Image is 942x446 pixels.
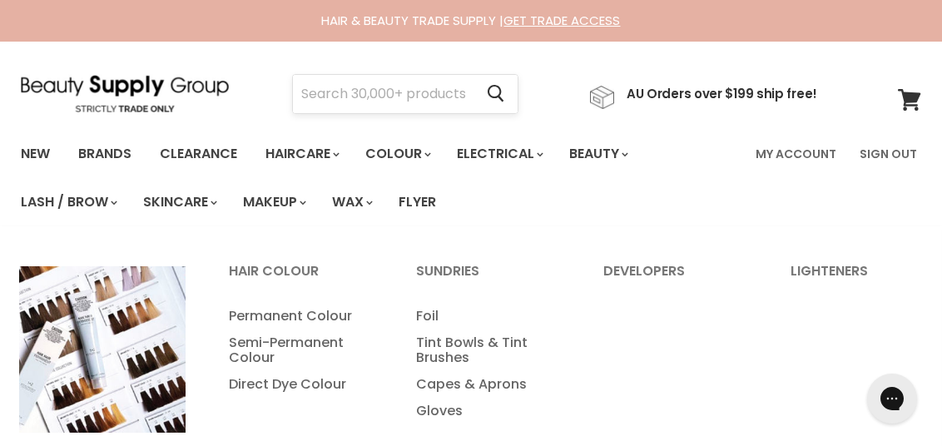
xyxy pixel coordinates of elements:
a: Haircare [253,136,350,171]
a: Flyer [386,185,449,220]
a: Permanent Colour [208,303,392,330]
button: Search [473,75,518,113]
ul: Main menu [8,130,746,226]
a: Electrical [444,136,553,171]
iframe: Gorgias live chat messenger [859,368,925,429]
a: Semi-Permanent Colour [208,330,392,371]
form: Product [292,74,518,114]
a: Brands [66,136,144,171]
a: Lash / Brow [8,185,127,220]
a: Wax [320,185,383,220]
a: Colour [353,136,441,171]
a: GET TRADE ACCESS [504,12,621,29]
a: Sign Out [850,136,927,171]
a: Developers [583,258,766,300]
a: Gloves [395,398,579,424]
a: My Account [746,136,846,171]
a: Capes & Aprons [395,371,579,398]
a: Hair Colour [208,258,392,300]
a: Tint Bowls & Tint Brushes [395,330,579,371]
a: Foil [395,303,579,330]
a: Direct Dye Colour [208,371,392,398]
a: Makeup [231,185,316,220]
ul: Main menu [395,303,579,424]
a: Beauty [557,136,638,171]
a: Sundries [395,258,579,300]
a: Skincare [131,185,227,220]
input: Search [293,75,473,113]
a: New [8,136,62,171]
a: Clearance [147,136,250,171]
ul: Main menu [208,303,392,398]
